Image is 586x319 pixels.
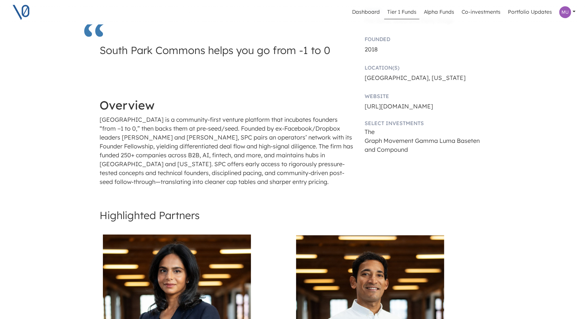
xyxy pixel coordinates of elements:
span: The Graph [365,128,382,144]
img: V0 logo [12,3,30,21]
p: [GEOGRAPHIC_DATA] is a community-first venture platform that incubates founders “from −1 to 0,” t... [100,115,355,186]
span: Gamma [415,137,438,144]
a: Portfolio Updates [505,5,555,19]
a: Dashboard [349,5,383,19]
div: Founded [365,36,486,43]
a: Alpha Funds [421,5,457,19]
div: Location(s) [365,64,486,72]
h3: Highlighted Partners [100,210,486,221]
div: Select Investments [365,120,486,127]
span: Movement [384,137,414,144]
a: Co-investments [459,5,503,19]
img: Profile [559,6,571,18]
a: Tier 1 Funds [384,5,419,19]
h3: South Park Commons helps you go from -1 to 0 [100,44,337,74]
span: [GEOGRAPHIC_DATA], [US_STATE] [365,74,466,81]
h2: Overview [100,98,355,112]
span: 2018 [365,46,378,53]
div: Website [365,93,486,100]
a: [URL][DOMAIN_NAME] [365,103,433,110]
span: Luma [440,137,456,144]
